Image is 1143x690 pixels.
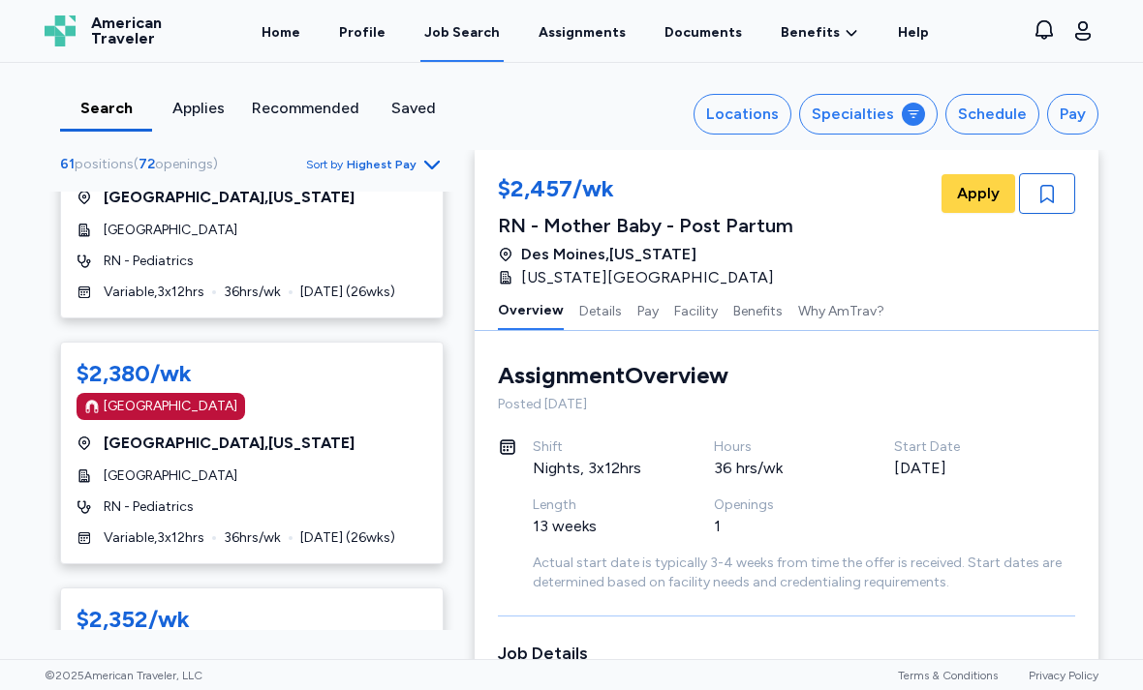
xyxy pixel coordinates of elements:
[75,156,134,172] span: positions
[252,97,359,120] div: Recommended
[637,289,659,330] button: Pay
[91,15,162,46] span: American Traveler
[706,103,779,126] div: Locations
[958,103,1027,126] div: Schedule
[533,457,667,480] div: Nights, 3x12hrs
[533,515,667,538] div: 13 weeks
[812,103,894,126] div: Specialties
[894,457,1029,480] div: [DATE]
[579,289,622,330] button: Details
[420,2,504,62] a: Job Search
[1047,94,1098,135] button: Pay
[306,153,444,176] button: Sort byHighest Pay
[104,432,355,455] span: [GEOGRAPHIC_DATA] , [US_STATE]
[714,495,849,515] div: Openings
[224,283,281,302] span: 36 hrs/wk
[533,437,667,457] div: Shift
[306,157,343,172] span: Sort by
[498,360,728,391] div: Assignment Overview
[533,495,667,515] div: Length
[714,515,849,538] div: 1
[104,497,194,517] span: RN - Pediatrics
[498,212,793,239] div: RN - Mother Baby - Post Partum
[674,289,718,330] button: Facility
[104,397,237,416] div: [GEOGRAPHIC_DATA]
[498,395,1075,414] div: Posted [DATE]
[347,157,417,172] span: Highest Pay
[60,155,226,174] div: ( )
[533,554,1075,592] div: Actual start date is typically 3-4 weeks from time the offer is received. Start dates are determi...
[300,528,395,548] span: [DATE] ( 26 wks)
[77,358,192,389] div: $2,380/wk
[45,15,76,46] img: Logo
[104,528,204,548] span: Variable , 3 x 12 hrs
[521,243,696,266] span: Des Moines , [US_STATE]
[1029,669,1098,682] a: Privacy Policy
[781,23,840,43] span: Benefits
[77,604,190,635] div: $2,352/wk
[714,457,849,480] div: 36 hrs/wk
[498,289,564,330] button: Overview
[68,97,144,120] div: Search
[104,221,237,240] span: [GEOGRAPHIC_DATA]
[799,94,938,135] button: Specialties
[694,94,791,135] button: Locations
[498,173,793,208] div: $2,457/wk
[300,283,395,302] span: [DATE] ( 26 wks)
[521,266,774,289] span: [US_STATE][GEOGRAPHIC_DATA]
[942,174,1015,213] button: Apply
[160,97,236,120] div: Applies
[155,156,213,172] span: openings
[1060,103,1086,126] div: Pay
[898,669,998,682] a: Terms & Conditions
[957,182,1000,205] span: Apply
[424,23,500,43] div: Job Search
[894,437,1029,457] div: Start Date
[781,23,859,43] a: Benefits
[375,97,451,120] div: Saved
[498,640,1075,667] h3: Job Details
[104,186,355,209] span: [GEOGRAPHIC_DATA] , [US_STATE]
[104,283,204,302] span: Variable , 3 x 12 hrs
[60,156,75,172] span: 61
[45,668,202,683] span: © 2025 American Traveler, LLC
[104,252,194,271] span: RN - Pediatrics
[714,437,849,457] div: Hours
[139,156,155,172] span: 72
[798,289,884,330] button: Why AmTrav?
[224,528,281,548] span: 36 hrs/wk
[733,289,783,330] button: Benefits
[104,466,237,486] span: [GEOGRAPHIC_DATA]
[945,94,1039,135] button: Schedule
